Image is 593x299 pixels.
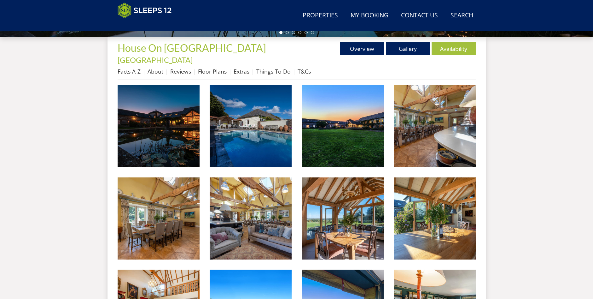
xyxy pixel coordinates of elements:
[118,55,193,64] a: [GEOGRAPHIC_DATA]
[432,42,476,55] a: Availability
[118,42,268,54] a: House On [GEOGRAPHIC_DATA]
[256,68,291,75] a: Things To Do
[118,42,266,54] span: House On [GEOGRAPHIC_DATA]
[394,177,476,260] img: House On The Hill - The beautiful sunlit conservatory; off the main hall, with doors onto the ter...
[234,68,249,75] a: Extras
[302,85,384,167] img: House on the Hill - The sheer size of this place will amaze you; perfect for your large group hol...
[340,42,384,55] a: Overview
[394,85,476,167] img: House On The Hill - A commodious kitchen - for cooking, dining and relaxing
[300,9,340,23] a: Properties
[118,3,172,18] img: Sleeps 12
[398,9,440,23] a: Contact Us
[302,177,384,260] img: House On The Hill - Breath taking views from the conservatory
[386,42,430,55] a: Gallery
[448,9,476,23] a: Search
[118,85,200,167] img: House On The Hill - Large holiday home with pool and games room
[148,68,163,75] a: About
[118,68,141,75] a: Facts A-Z
[198,68,227,75] a: Floor Plans
[348,9,391,23] a: My Booking
[210,177,292,260] img: House On The Hill - Hefty timbers soar to the roof in the kitchen/dining room
[114,22,181,27] iframe: Customer reviews powered by Trustpilot
[118,177,200,260] img: House On The Hill - Perfect for family and friends celebrations
[298,68,311,75] a: T&Cs
[170,68,191,75] a: Reviews
[210,85,292,167] img: House on the Hill - A Mediterranean vibe to the walled heated pool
